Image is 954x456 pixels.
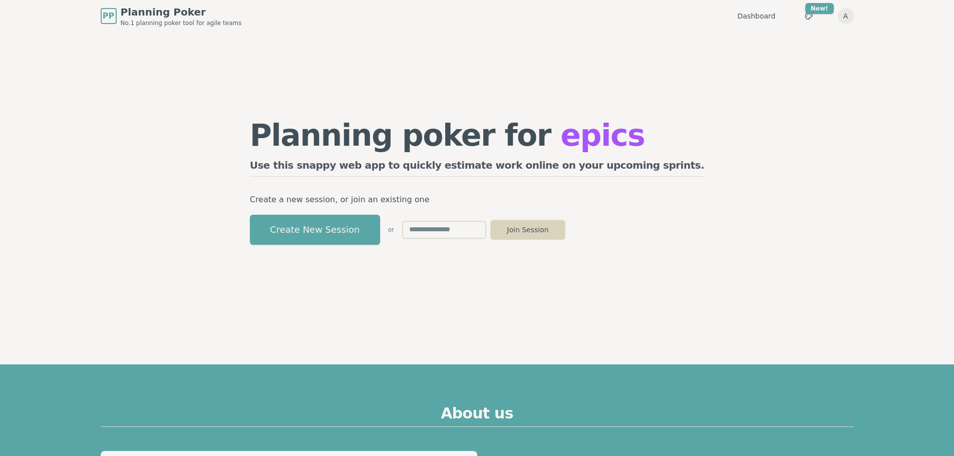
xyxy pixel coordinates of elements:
p: Create a new session, or join an existing one [250,193,705,207]
button: New! [800,7,818,25]
button: Join Session [490,220,565,240]
span: No.1 planning poker tool for agile teams [121,19,242,27]
h2: About us [101,404,854,427]
a: PPPlanning PokerNo.1 planning poker tool for agile teams [101,5,242,27]
a: Dashboard [738,11,776,21]
div: New! [805,3,834,14]
h1: Planning poker for [250,120,705,150]
span: or [388,226,394,234]
span: Planning Poker [121,5,242,19]
button: A [838,8,854,24]
h2: Use this snappy web app to quickly estimate work online on your upcoming sprints. [250,158,705,177]
button: Create New Session [250,215,380,245]
span: PP [103,10,114,22]
span: epics [560,118,645,153]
